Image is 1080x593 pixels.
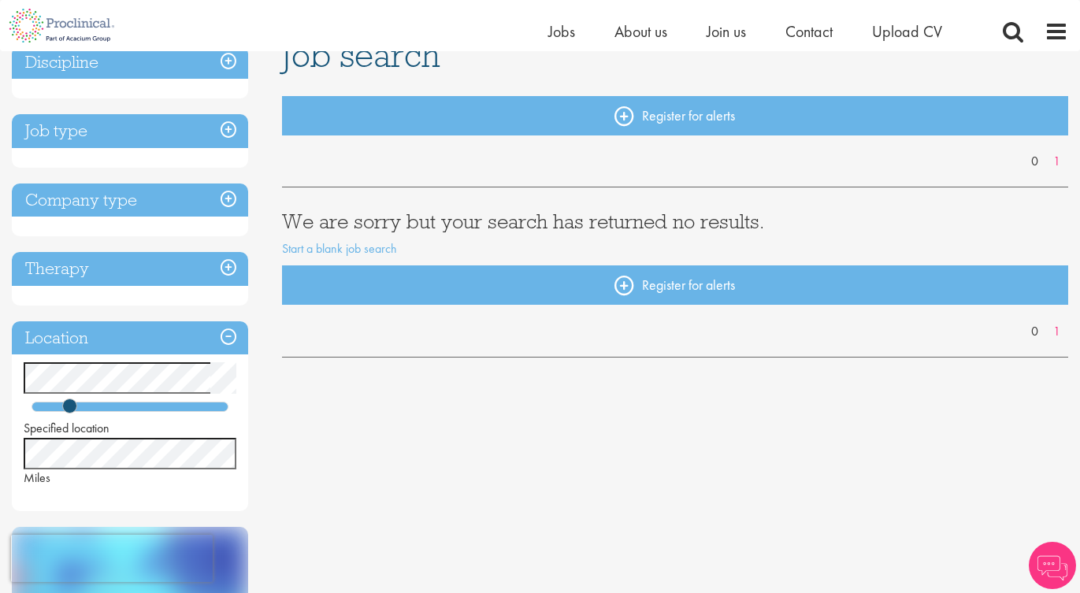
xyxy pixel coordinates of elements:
[1045,323,1068,341] a: 1
[12,46,248,80] h3: Discipline
[24,469,50,486] span: Miles
[1023,323,1046,341] a: 0
[614,21,667,42] a: About us
[707,21,746,42] a: Join us
[1029,542,1076,589] img: Chatbot
[1045,153,1068,171] a: 1
[548,21,575,42] a: Jobs
[11,535,213,582] iframe: reCAPTCHA
[12,114,248,148] h3: Job type
[12,321,248,355] h3: Location
[282,34,440,76] span: Job search
[12,183,248,217] h3: Company type
[282,240,397,257] a: Start a blank job search
[282,265,1068,305] a: Register for alerts
[282,96,1068,135] a: Register for alerts
[12,252,248,286] h3: Therapy
[872,21,942,42] a: Upload CV
[785,21,833,42] a: Contact
[1023,153,1046,171] a: 0
[24,420,109,436] span: Specified location
[282,211,1068,232] h3: We are sorry but your search has returned no results.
